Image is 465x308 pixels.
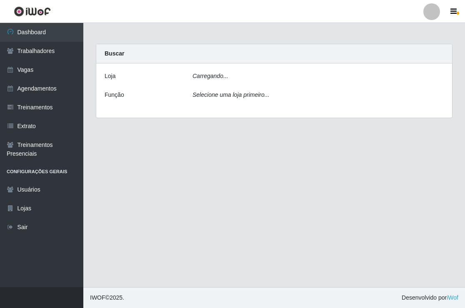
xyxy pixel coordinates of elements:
[192,91,269,98] i: Selecione uma loja primeiro...
[14,6,51,17] img: CoreUI Logo
[447,294,458,301] a: iWof
[105,50,124,57] strong: Buscar
[192,73,228,79] i: Carregando...
[105,91,124,99] label: Função
[90,294,105,301] span: IWOF
[90,293,124,302] span: © 2025 .
[402,293,458,302] span: Desenvolvido por
[105,72,115,81] label: Loja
